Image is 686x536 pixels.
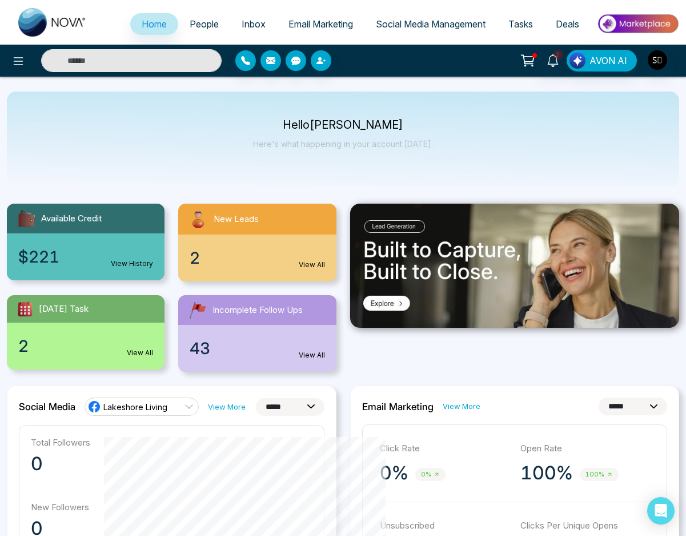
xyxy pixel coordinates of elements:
[190,246,200,270] span: 2
[364,13,497,35] a: Social Media Management
[508,18,533,30] span: Tasks
[187,300,208,320] img: followUps.svg
[18,334,29,358] span: 2
[299,260,325,270] a: View All
[589,54,627,68] span: AVON AI
[253,139,433,149] p: Here's what happening in your account [DATE].
[647,497,675,525] div: Open Intercom Messenger
[19,401,75,412] h2: Social Media
[497,13,544,35] a: Tasks
[41,212,102,225] span: Available Credit
[111,259,153,269] a: View History
[31,437,90,448] p: Total Followers
[127,348,153,358] a: View All
[544,13,591,35] a: Deals
[350,204,680,328] img: .
[567,50,637,72] button: AVON AI
[380,442,509,455] p: Click Rate
[31,452,90,475] p: 0
[142,18,167,30] span: Home
[380,519,509,533] p: Unsubscribed
[31,502,90,513] p: New Followers
[596,11,679,37] img: Market-place.gif
[214,213,259,226] span: New Leads
[376,18,486,30] span: Social Media Management
[415,468,446,481] span: 0%
[208,402,246,412] a: View More
[18,8,87,37] img: Nova CRM Logo
[171,295,343,372] a: Incomplete Follow Ups43View All
[212,304,303,317] span: Incomplete Follow Ups
[171,204,343,281] a: New Leads2View All
[443,401,480,412] a: View More
[520,442,649,455] p: Open Rate
[277,13,364,35] a: Email Marketing
[39,303,89,316] span: [DATE] Task
[580,468,619,481] span: 100%
[242,18,266,30] span: Inbox
[190,336,210,360] span: 43
[569,53,585,69] img: Lead Flow
[16,300,34,318] img: todayTask.svg
[16,208,37,229] img: availableCredit.svg
[187,208,209,230] img: newLeads.svg
[288,18,353,30] span: Email Marketing
[553,50,563,60] span: 2
[18,245,59,269] span: $221
[103,402,167,412] span: Lakeshore Living
[190,18,219,30] span: People
[539,50,567,70] a: 2
[520,462,573,485] p: 100%
[362,401,434,412] h2: Email Marketing
[380,462,408,485] p: 0%
[556,18,579,30] span: Deals
[130,13,178,35] a: Home
[178,13,230,35] a: People
[253,120,433,130] p: Hello [PERSON_NAME]
[520,519,649,533] p: Clicks Per Unique Opens
[230,13,277,35] a: Inbox
[299,350,325,360] a: View All
[648,50,667,70] img: User Avatar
